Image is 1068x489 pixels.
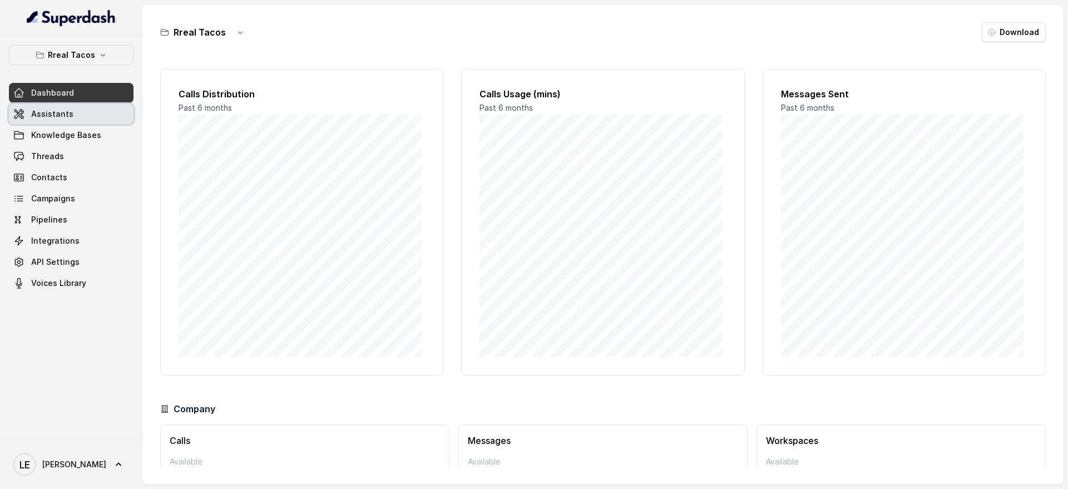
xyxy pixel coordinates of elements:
[9,83,133,103] a: Dashboard
[9,146,133,166] a: Threads
[179,87,425,101] h2: Calls Distribution
[9,125,133,145] a: Knowledge Bases
[9,449,133,480] a: [PERSON_NAME]
[9,252,133,272] a: API Settings
[31,193,75,204] span: Campaigns
[982,22,1046,42] button: Download
[781,103,834,112] span: Past 6 months
[179,103,232,112] span: Past 6 months
[766,434,1036,447] h3: Workspaces
[479,87,726,101] h2: Calls Usage (mins)
[9,45,133,65] button: Rreal Tacos
[31,130,101,141] span: Knowledge Bases
[766,456,1036,467] p: Available
[468,434,738,447] h3: Messages
[170,456,440,467] p: Available
[48,48,95,62] p: Rreal Tacos
[31,108,73,120] span: Assistants
[9,104,133,124] a: Assistants
[9,273,133,293] a: Voices Library
[19,459,30,471] text: LE
[9,167,133,187] a: Contacts
[174,26,226,39] h3: Rreal Tacos
[31,172,67,183] span: Contacts
[781,87,1027,101] h2: Messages Sent
[27,9,116,27] img: light.svg
[468,456,738,467] p: Available
[31,256,80,268] span: API Settings
[31,151,64,162] span: Threads
[42,459,106,470] span: [PERSON_NAME]
[31,214,67,225] span: Pipelines
[9,210,133,230] a: Pipelines
[174,402,215,416] h3: Company
[9,189,133,209] a: Campaigns
[479,103,533,112] span: Past 6 months
[170,434,440,447] h3: Calls
[31,87,74,98] span: Dashboard
[31,235,80,246] span: Integrations
[31,278,86,289] span: Voices Library
[9,231,133,251] a: Integrations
